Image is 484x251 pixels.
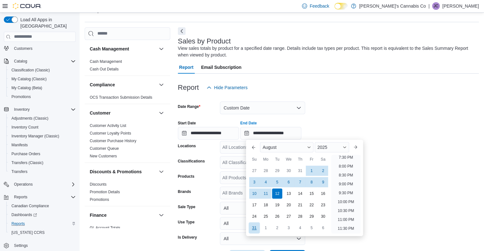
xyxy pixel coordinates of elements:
[11,57,76,65] span: Catalog
[11,221,25,226] span: Reports
[335,225,356,232] li: 11:30 PM
[14,46,32,51] span: Customers
[90,110,156,116] button: Customer
[272,166,282,176] div: day-29
[306,211,317,221] div: day-29
[249,222,260,233] div: day-31
[158,45,165,53] button: Cash Management
[6,210,78,219] a: Dashboards
[9,159,46,167] a: Transfers (Classic)
[90,59,122,64] span: Cash Management
[178,189,191,194] label: Brands
[90,139,137,143] a: Customer Purchase History
[6,228,78,237] button: [US_STATE] CCRS
[335,216,356,223] li: 11:00 PM
[306,200,317,210] div: day-22
[295,223,305,233] div: day-4
[261,223,271,233] div: day-1
[261,211,271,221] div: day-25
[335,207,356,215] li: 10:30 PM
[178,27,186,35] button: Next
[306,188,317,199] div: day-15
[9,150,43,158] a: Purchase Orders
[9,84,76,92] span: My Catalog (Beta)
[11,230,45,235] span: [US_STATE] CCRS
[90,123,126,128] a: Customer Activity List
[249,142,259,152] button: Previous Month
[334,3,348,10] input: Dark Mode
[14,243,28,248] span: Settings
[284,188,294,199] div: day-13
[331,155,360,234] ul: Time
[6,219,78,228] button: Reports
[9,115,51,122] a: Adjustments (Classic)
[11,68,50,73] span: Classification (Classic)
[9,150,76,158] span: Purchase Orders
[6,75,78,83] button: My Catalog (Classic)
[220,232,305,245] button: All
[85,94,170,104] div: Compliance
[90,67,119,71] a: Cash Out Details
[336,154,356,161] li: 7:30 PM
[90,189,120,195] span: Promotion Details
[90,82,156,88] button: Compliance
[317,145,327,150] span: 2025
[272,188,282,199] div: day-12
[178,127,239,140] input: Press the down key to open a popover containing a calendar.
[90,131,131,136] span: Customer Loyalty Points
[90,182,107,187] span: Discounts
[9,168,76,175] span: Transfers
[336,162,356,170] li: 8:00 PM
[178,45,476,58] div: View sales totals by product for a specified date range. Details include tax types per product. T...
[11,116,48,121] span: Adjustments (Classic)
[11,241,76,249] span: Settings
[220,217,305,230] button: All
[261,200,271,210] div: day-18
[9,115,76,122] span: Adjustments (Classic)
[272,200,282,210] div: day-19
[11,151,40,156] span: Purchase Orders
[178,37,231,45] h3: Sales by Product
[318,223,328,233] div: day-6
[11,45,35,52] a: Customers
[6,114,78,123] button: Adjustments (Classic)
[336,180,356,188] li: 9:00 PM
[90,146,119,151] a: Customer Queue
[11,181,35,188] button: Operations
[272,223,282,233] div: day-2
[11,160,43,165] span: Transfers (Classic)
[90,168,156,175] button: Discounts & Promotions
[295,200,305,210] div: day-21
[9,159,76,167] span: Transfers (Classic)
[11,212,37,217] span: Dashboards
[249,154,259,164] div: Su
[9,202,76,210] span: Canadian Compliance
[432,2,440,10] div: Jonathan Cook
[6,123,78,132] button: Inventory Count
[6,92,78,101] button: Promotions
[6,141,78,149] button: Manifests
[306,166,317,176] div: day-1
[14,107,30,112] span: Inventory
[306,223,317,233] div: day-5
[179,61,193,74] span: Report
[85,58,170,76] div: Cash Management
[295,154,305,164] div: Th
[306,154,317,164] div: Fr
[9,66,76,74] span: Classification (Classic)
[336,189,356,197] li: 9:30 PM
[261,166,271,176] div: day-28
[11,193,30,201] button: Reports
[158,168,165,175] button: Discounts & Promotions
[178,84,199,91] h3: Report
[9,229,76,236] span: Washington CCRS
[1,180,78,189] button: Operations
[90,197,109,202] a: Promotions
[263,145,277,150] span: August
[318,166,328,176] div: day-2
[295,166,305,176] div: day-31
[6,132,78,141] button: Inventory Manager (Classic)
[310,3,329,9] span: Feedback
[178,235,197,240] label: Is Delivery
[90,95,152,100] a: OCS Transaction Submission Details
